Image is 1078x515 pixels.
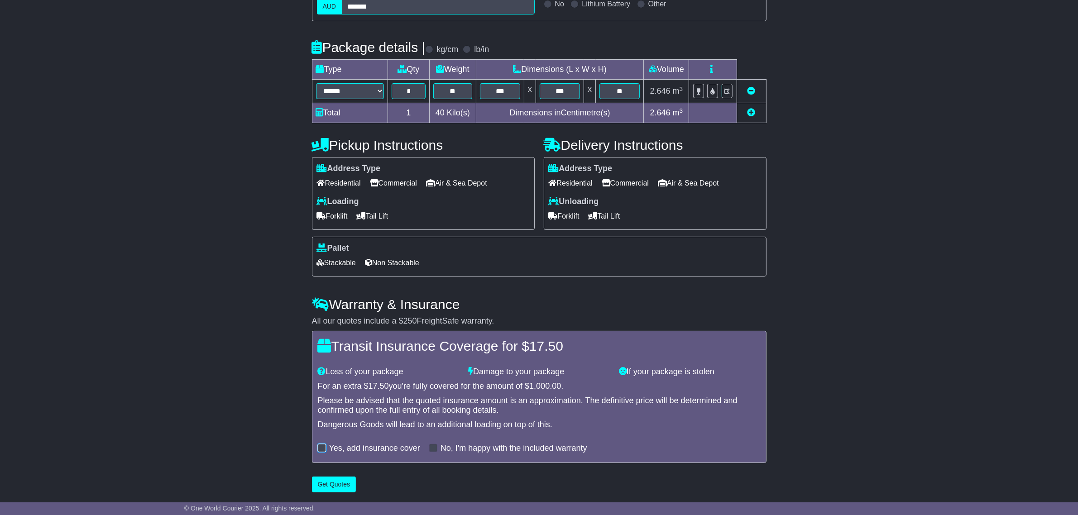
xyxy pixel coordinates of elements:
[549,209,580,223] span: Forklift
[549,176,593,190] span: Residential
[549,197,599,207] label: Unloading
[388,60,430,80] td: Qty
[317,176,361,190] span: Residential
[584,80,596,103] td: x
[474,45,489,55] label: lb/in
[312,60,388,80] td: Type
[680,86,683,92] sup: 3
[549,164,613,174] label: Address Type
[441,443,587,453] label: No, I'm happy with the included warranty
[318,381,761,391] div: For an extra $ you're fully covered for the amount of $ .
[388,103,430,123] td: 1
[329,443,420,453] label: Yes, add insurance cover
[464,367,614,377] div: Damage to your package
[747,86,756,95] a: Remove this item
[430,60,476,80] td: Weight
[369,381,389,391] span: 17.50
[680,107,683,114] sup: 3
[529,381,561,391] span: 1,000.00
[313,367,464,377] div: Loss of your package
[589,209,620,223] span: Tail Lift
[312,297,767,312] h4: Warranty & Insurance
[317,256,356,270] span: Stackable
[317,164,381,174] label: Address Type
[312,316,767,326] div: All our quotes include a $ FreightSafe warranty.
[658,176,719,190] span: Air & Sea Depot
[312,103,388,123] td: Total
[602,176,649,190] span: Commercial
[312,40,426,55] h4: Package details |
[426,176,487,190] span: Air & Sea Depot
[673,108,683,117] span: m
[747,108,756,117] a: Add new item
[430,103,476,123] td: Kilo(s)
[318,420,761,430] div: Dangerous Goods will lead to an additional loading on top of this.
[436,45,458,55] label: kg/cm
[644,60,689,80] td: Volume
[403,316,417,325] span: 250
[357,209,388,223] span: Tail Lift
[312,138,535,153] h4: Pickup Instructions
[318,396,761,415] div: Please be advised that the quoted insurance amount is an approximation. The definitive price will...
[318,339,761,353] h4: Transit Insurance Coverage for $
[312,477,356,492] button: Get Quotes
[476,60,644,80] td: Dimensions (L x W x H)
[650,86,671,95] span: 2.646
[365,256,419,270] span: Non Stackable
[317,243,349,253] label: Pallet
[476,103,644,123] td: Dimensions in Centimetre(s)
[370,176,417,190] span: Commercial
[673,86,683,95] span: m
[524,80,536,103] td: x
[650,108,671,117] span: 2.646
[317,209,348,223] span: Forklift
[614,367,765,377] div: If your package is stolen
[544,138,767,153] h4: Delivery Instructions
[184,505,315,512] span: © One World Courier 2025. All rights reserved.
[529,339,563,353] span: 17.50
[436,108,445,117] span: 40
[317,197,359,207] label: Loading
